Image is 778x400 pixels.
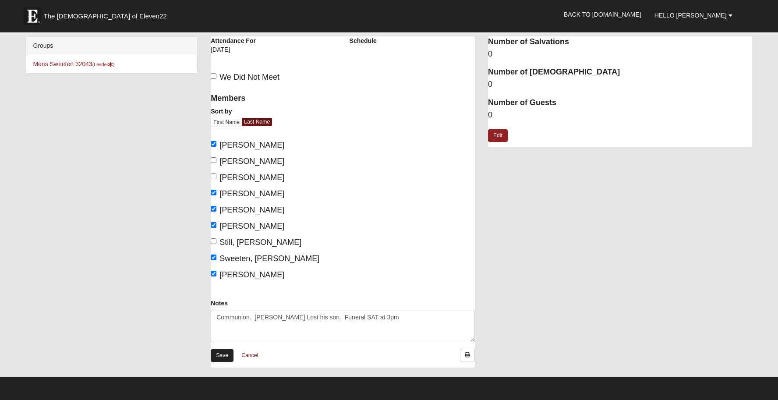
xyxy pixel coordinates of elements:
a: The [DEMOGRAPHIC_DATA] of Eleven22 [19,3,194,25]
span: We Did Not Meet [219,73,279,81]
span: [PERSON_NAME] [219,205,284,214]
h4: Members [211,94,336,103]
input: We Did Not Meet [211,73,216,79]
input: Still, [PERSON_NAME] [211,238,216,244]
span: Hello [PERSON_NAME] [654,12,727,19]
a: Last Name [242,118,272,126]
input: [PERSON_NAME] [211,173,216,179]
a: Back to [DOMAIN_NAME] [557,4,648,25]
small: (Leader ) [92,62,115,67]
span: [PERSON_NAME] [219,173,284,182]
input: [PERSON_NAME] [211,141,216,147]
dd: 0 [488,110,752,121]
input: [PERSON_NAME] [211,190,216,195]
dt: Number of Salvations [488,36,752,48]
label: Sort by [211,107,232,116]
label: Attendance For [211,36,256,45]
a: Cancel [236,349,264,362]
span: [PERSON_NAME] [219,157,284,166]
span: [PERSON_NAME] [219,270,284,279]
dt: Number of [DEMOGRAPHIC_DATA] [488,67,752,78]
input: [PERSON_NAME] [211,157,216,163]
input: [PERSON_NAME] [211,222,216,228]
input: [PERSON_NAME] [211,271,216,276]
input: [PERSON_NAME] [211,206,216,212]
dt: Number of Guests [488,97,752,109]
a: First Name [211,118,242,127]
a: Edit [488,129,508,142]
img: Eleven22 logo [24,7,41,25]
span: [PERSON_NAME] [219,141,284,149]
label: Notes [211,299,228,308]
span: [PERSON_NAME] [219,189,284,198]
a: Print Attendance Roster [460,349,475,361]
input: Sweeten, [PERSON_NAME] [211,255,216,260]
dd: 0 [488,49,752,60]
dd: 0 [488,79,752,90]
a: Mens Sweeten 32043(Leader) [33,60,114,67]
span: [PERSON_NAME] [219,222,284,230]
div: [DATE] [211,45,267,60]
label: Schedule [350,36,377,45]
span: Sweeten, [PERSON_NAME] [219,254,319,263]
div: Groups [26,37,197,55]
a: Save [211,349,233,362]
span: The [DEMOGRAPHIC_DATA] of Eleven22 [43,12,166,21]
span: Still, [PERSON_NAME] [219,238,301,247]
a: Hello [PERSON_NAME] [648,4,739,26]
